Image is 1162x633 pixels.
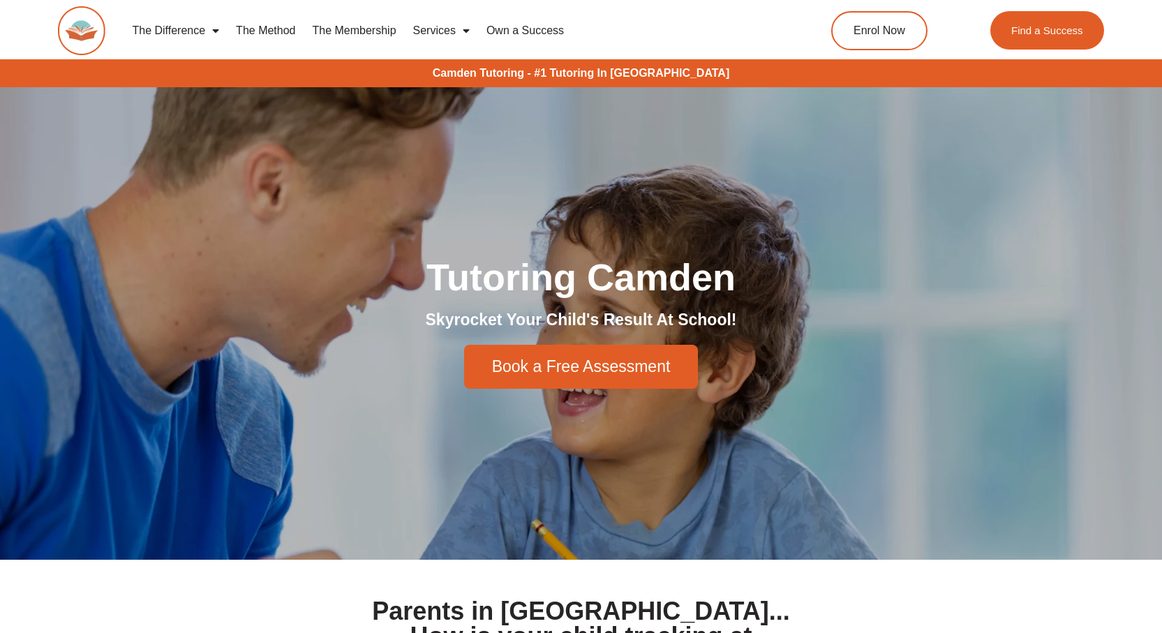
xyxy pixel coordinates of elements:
a: Services [405,15,478,47]
a: The Method [228,15,304,47]
a: Book a Free Assessment [464,345,699,389]
span: Book a Free Assessment [492,359,671,375]
h2: Skyrocket Your Child's Result At School! [191,310,972,331]
a: Find a Success [990,11,1104,50]
a: Enrol Now [831,11,928,50]
nav: Menu [124,15,771,47]
h1: Tutoring Camden [191,258,972,296]
a: Own a Success [478,15,572,47]
a: The Difference [124,15,228,47]
a: The Membership [304,15,405,47]
span: Find a Success [1011,25,1083,36]
span: Enrol Now [854,25,905,36]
